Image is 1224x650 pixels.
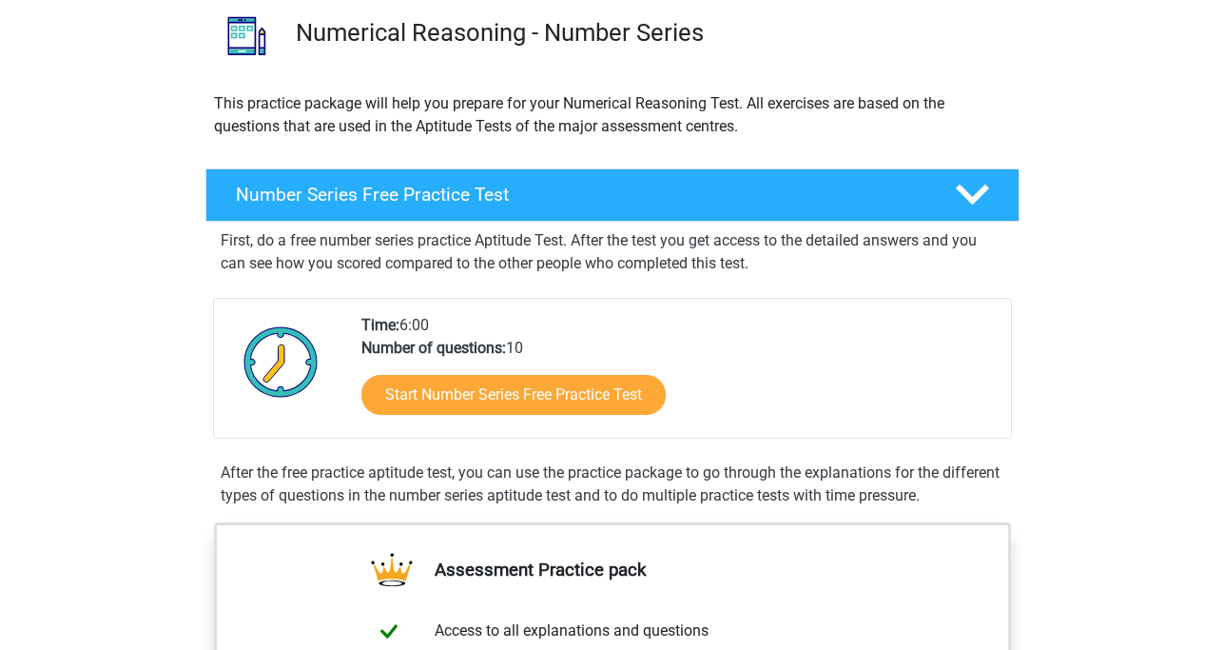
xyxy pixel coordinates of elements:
[296,18,1004,48] h3: Numerical Reasoning - Number Series
[233,314,329,409] img: Clock
[361,316,399,334] b: Time:
[361,339,506,357] b: Number of questions:
[214,92,1011,138] p: This practice package will help you prepare for your Numerical Reasoning Test. All exercises are ...
[213,462,1012,507] div: After the free practice aptitude test, you can use the practice package to go through the explana...
[198,168,1027,222] a: Number Series Free Practice Test
[347,314,1010,438] div: 6:00 10
[236,184,924,206] h4: Number Series Free Practice Test
[361,375,666,415] a: Start Number Series Free Practice Test
[221,229,1004,275] p: First, do a free number series practice Aptitude Test. After the test you get access to the detai...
